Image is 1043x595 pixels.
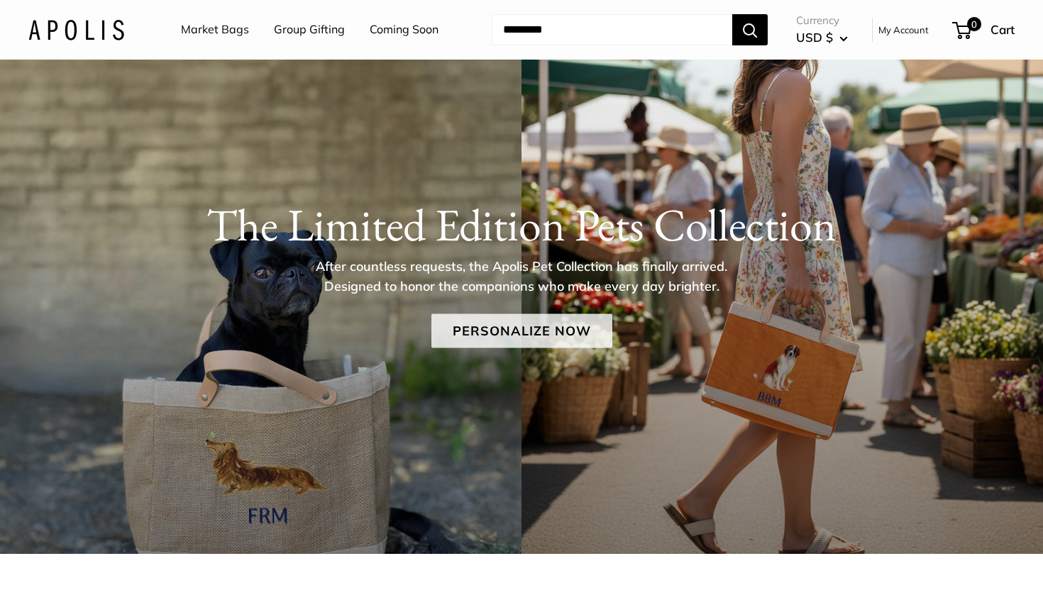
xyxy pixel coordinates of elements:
[796,26,848,49] button: USD $
[954,18,1015,41] a: 0 Cart
[732,14,768,45] button: Search
[990,22,1015,37] span: Cart
[878,21,929,38] a: My Account
[181,19,249,40] a: Market Bags
[28,197,1015,251] h1: The Limited Edition Pets Collection
[431,313,612,347] a: Personalize Now
[967,17,981,31] span: 0
[796,30,833,45] span: USD $
[28,19,124,40] img: Apolis
[796,11,848,30] span: Currency
[274,19,345,40] a: Group Gifting
[492,14,732,45] input: Search...
[370,19,438,40] a: Coming Soon
[291,256,752,296] p: After countless requests, the Apolis Pet Collection has finally arrived. Designed to honor the co...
